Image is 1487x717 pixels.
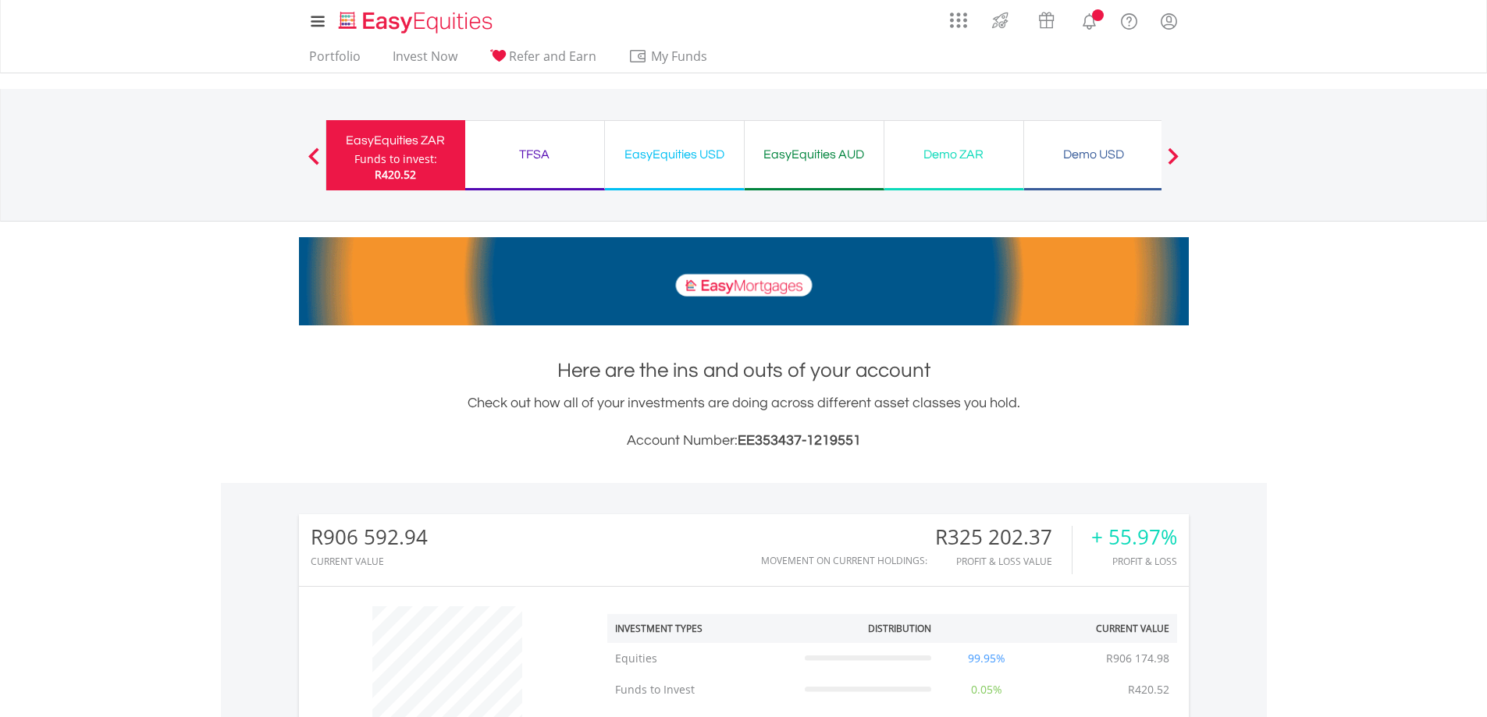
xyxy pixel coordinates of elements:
div: EasyEquities AUD [754,144,874,165]
td: Equities [607,643,797,674]
div: R325 202.37 [935,526,1072,548]
img: thrive-v2.svg [987,8,1013,33]
div: Check out how all of your investments are doing across different asset classes you hold. [299,392,1189,452]
td: R420.52 [1120,674,1177,705]
a: Portfolio [303,48,367,73]
div: Profit & Loss Value [935,556,1072,566]
a: Invest Now [386,48,464,73]
a: Notifications [1069,4,1109,35]
div: Movement on Current Holdings: [761,555,927,566]
td: Funds to Invest [607,674,797,705]
div: TFSA [475,144,595,165]
img: EasyEquities_Logo.png [336,9,499,35]
div: Demo USD [1033,144,1154,165]
span: Refer and Earn [509,48,596,65]
div: CURRENT VALUE [311,556,428,566]
span: My Funds [628,46,731,66]
div: Demo ZAR [894,144,1014,165]
th: Current Value [1034,614,1177,643]
img: grid-menu-icon.svg [950,12,967,29]
div: Funds to invest: [354,151,437,167]
th: Investment Types [607,614,797,643]
h1: Here are the ins and outs of your account [299,357,1189,385]
div: + 55.97% [1091,526,1177,548]
td: R906 174.98 [1098,643,1177,674]
div: EasyEquities USD [614,144,735,165]
img: vouchers-v2.svg [1033,8,1059,33]
div: Distribution [868,622,931,635]
h3: Account Number: [299,430,1189,452]
a: AppsGrid [940,4,977,29]
img: EasyMortage Promotion Banner [299,237,1189,325]
td: 99.95% [939,643,1034,674]
div: Profit & Loss [1091,556,1177,566]
button: Next [1158,155,1189,171]
div: R906 592.94 [311,526,428,548]
a: Home page [333,4,499,35]
td: 0.05% [939,674,1034,705]
div: EasyEquities ZAR [336,130,456,151]
button: Previous [298,155,329,171]
a: Vouchers [1023,4,1069,33]
a: My Profile [1149,4,1189,38]
a: Refer and Earn [483,48,603,73]
a: FAQ's and Support [1109,4,1149,35]
span: R420.52 [375,167,416,182]
span: EE353437-1219551 [738,433,861,448]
